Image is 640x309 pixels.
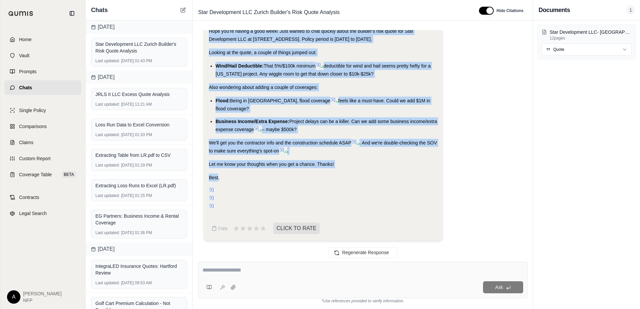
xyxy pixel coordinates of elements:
div: [DATE] [86,20,192,34]
span: Home [19,36,31,43]
span: Vault [19,52,29,59]
button: Regenerate Response [328,247,397,258]
div: *Use references provided to verify information. [198,298,528,304]
span: Prompts [19,68,36,75]
a: Home [4,32,81,47]
button: Collapse sidebar [67,8,77,19]
a: Vault [4,48,81,63]
span: Best, [209,175,220,180]
span: Coverage Table [19,171,52,178]
span: Contracts [19,194,39,201]
a: Coverage TableBETA [4,167,81,182]
button: Star Development LLC- [GEOGRAPHIC_DATA] Quote 2025.pdf12pages [542,29,632,41]
div: [DATE] 09:53 AM [95,280,183,286]
a: Claims [4,135,81,150]
p: Star Development LLC- Zurich Quote 2025.pdf [550,29,632,35]
span: Last updated: [95,132,120,137]
span: Last updated: [95,58,120,64]
span: Hope you're having a good week! Just wanted to chat quickly about the builder's risk quote for St... [209,28,413,42]
span: Last updated: [95,280,120,286]
div: IntegraLED Insurance Quotes: Hartford Review [95,263,183,276]
a: Prompts [4,64,81,79]
span: Being in [GEOGRAPHIC_DATA], flood coverage [230,98,330,103]
div: [DATE] 01:36 PM [95,230,183,235]
div: Extracting Loss Runs to Excel (LR.pdf) [95,182,183,189]
div: [DATE] 01:29 PM [95,163,183,168]
span: deductible for wind and hail seems pretty hefty for a [US_STATE] project. Any wiggle room to get ... [216,63,430,77]
span: Last updated: [95,230,120,235]
a: Custom Report [4,151,81,166]
span: That 5%/$100k minimum [264,63,316,69]
button: Ask [483,281,523,293]
a: Chats [4,80,81,95]
span: Chats [91,5,108,15]
span: 1 [627,5,635,15]
span: Ask [495,285,503,290]
span: . [287,148,289,153]
a: Single Policy [4,103,81,118]
span: CLICK TO RATE [273,223,320,234]
div: [DATE] 11:21 AM [95,102,183,107]
span: Also wondering about adding a couple of coverages: [209,85,318,90]
span: Custom Report [19,155,51,162]
span: [PERSON_NAME] [23,290,62,297]
span: Star Development LLC Zurich Builder's Risk Quote Analysis [195,7,342,18]
span: Copy [218,226,228,231]
div: Extracting Table from LR.pdf to CSV [95,152,183,159]
span: Project delays can be a killer. Can we add some business income/extra expense coverage [216,119,437,132]
span: Hide Citations [496,8,524,13]
div: [DATE] [86,71,192,84]
div: Loss Run Data to Excel Conversion [95,121,183,128]
span: Business Income/Extra Expense: [216,119,289,124]
h3: Documents [539,5,570,15]
span: Let me know your thoughts when you get a chance. Thanks! [209,162,334,167]
span: Last updated: [95,193,120,198]
span: Wind/Hail Deductible: [216,63,264,69]
span: Legal Search [19,210,47,217]
span: Comparisons [19,123,47,130]
span: Last updated: [95,163,120,168]
span: BETA [62,171,76,178]
div: [DATE] 01:25 PM [95,193,183,198]
span: Flood: [216,98,230,103]
span: We'll get you the contractor info and the construction schedule ASAP [209,140,351,145]
a: Contracts [4,190,81,205]
div: JRLS II LLC Excess Quote Analysis [95,91,183,98]
span: Regenerate Response [342,250,389,255]
span: feels like a must-have. Could we add $1M in flood coverage? [216,98,430,111]
button: New Chat [179,6,187,14]
span: Claims [19,139,33,146]
div: A [7,290,20,304]
span: Single Policy [19,107,46,114]
span: Looking at the quote, a couple of things jumped out: [209,50,316,55]
span: NFP [23,297,62,304]
span: Last updated: [95,102,120,107]
div: [DATE] 01:43 PM [95,58,183,64]
span: Chats [19,84,32,91]
div: [DATE] 01:33 PM [95,132,183,137]
p: 12 pages [550,35,632,41]
span: . And we're double-checking the SOV to make sure everything's spot-on [209,140,437,153]
a: Legal Search [4,206,81,221]
img: Qumis Logo [8,11,33,16]
a: Comparisons [4,119,81,134]
button: Copy [209,222,230,235]
div: Edit Title [195,7,471,18]
div: [DATE] [86,242,192,256]
div: EG Partners: Business Income & Rental Coverage [95,213,183,226]
span: – maybe $500k? [262,127,297,132]
div: Star Development LLC Zurich Builder's Risk Quote Analysis [95,41,183,54]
